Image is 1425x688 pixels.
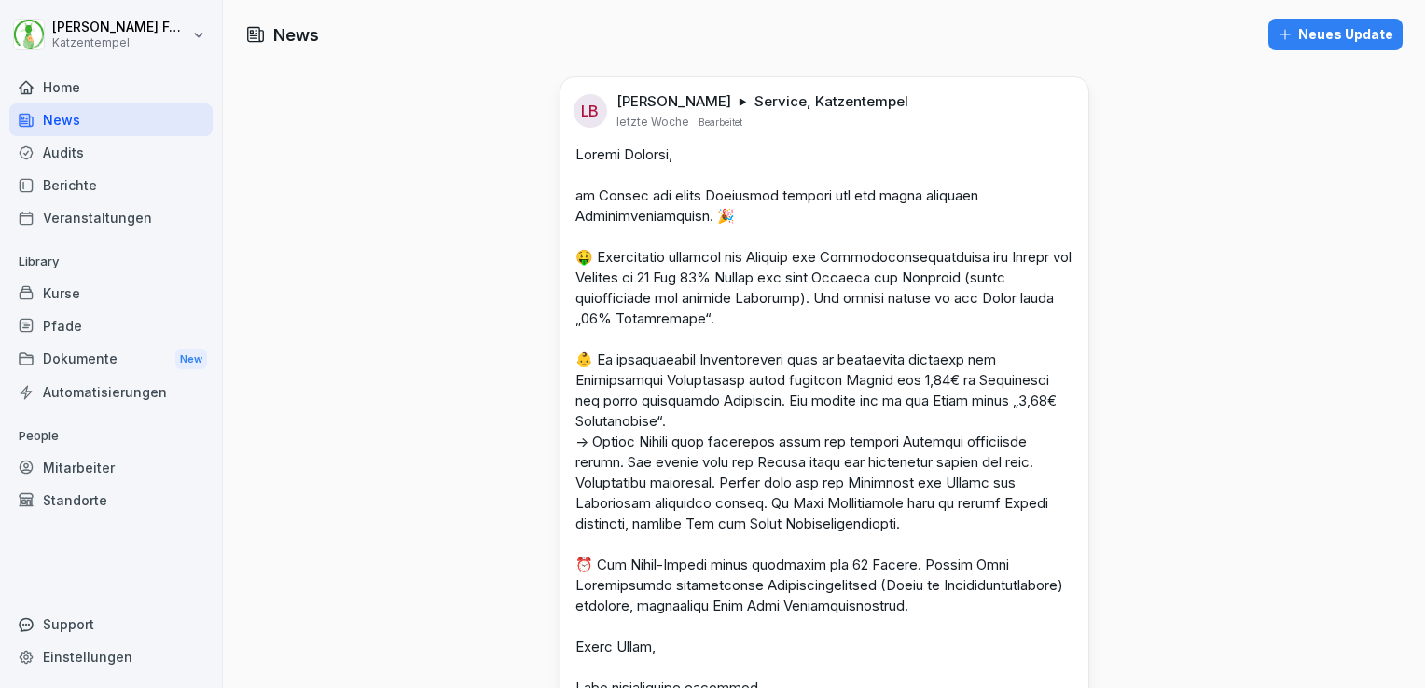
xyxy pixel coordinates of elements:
[52,36,188,49] p: Katzentempel
[9,310,213,342] a: Pfade
[9,451,213,484] a: Mitarbeiter
[9,640,213,673] a: Einstellungen
[9,103,213,136] a: News
[9,421,213,451] p: People
[9,169,213,201] a: Berichte
[699,115,742,130] p: Bearbeitet
[616,92,731,111] p: [PERSON_NAME]
[52,20,188,35] p: [PERSON_NAME] Felten
[9,136,213,169] a: Audits
[616,115,689,130] p: letzte Woche
[574,94,607,128] div: LB
[175,349,207,370] div: New
[9,247,213,277] p: Library
[9,342,213,377] a: DokumenteNew
[9,484,213,516] a: Standorte
[1268,19,1403,50] button: Neues Update
[9,201,213,234] a: Veranstaltungen
[9,342,213,377] div: Dokumente
[754,92,908,111] p: Service, Katzentempel
[1278,24,1393,45] div: Neues Update
[9,277,213,310] a: Kurse
[9,376,213,408] a: Automatisierungen
[273,22,319,48] h1: News
[9,71,213,103] a: Home
[9,608,213,640] div: Support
